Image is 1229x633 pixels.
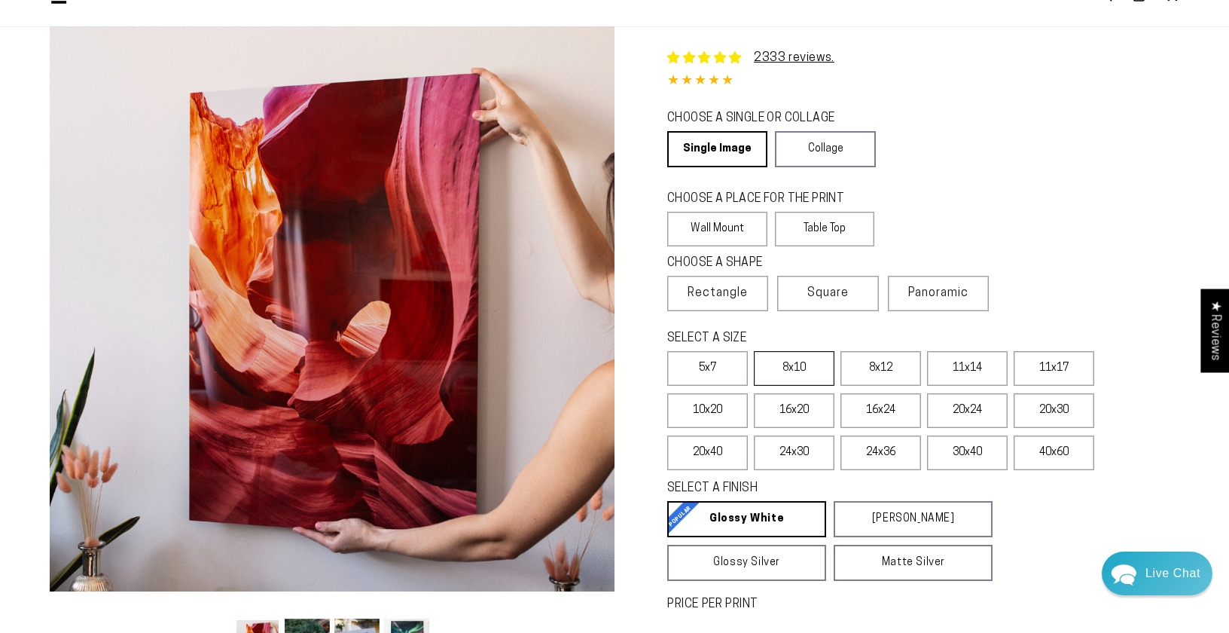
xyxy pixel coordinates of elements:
[667,330,968,347] legend: SELECT A SIZE
[908,287,968,299] span: Panoramic
[834,501,993,537] a: [PERSON_NAME]
[754,393,834,428] label: 16x20
[927,436,1008,470] label: 30x40
[840,351,921,386] label: 8x12
[775,212,875,246] label: Table Top
[688,284,748,302] span: Rectangle
[667,131,767,167] a: Single Image
[840,436,921,470] label: 24x36
[667,255,863,272] legend: CHOOSE A SHAPE
[1102,552,1212,595] div: Chat widget toggle
[667,212,767,246] label: Wall Mount
[667,110,862,127] legend: CHOOSE A SINGLE OR COLLAGE
[927,351,1008,386] label: 11x14
[1014,436,1094,470] label: 40x60
[1200,289,1229,372] div: Click to open Judge.me floating reviews tab
[840,393,921,428] label: 16x24
[754,52,834,64] a: 2333 reviews.
[667,545,826,581] a: Glossy Silver
[667,480,956,497] legend: SELECT A FINISH
[834,545,993,581] a: Matte Silver
[667,436,748,470] label: 20x40
[754,351,834,386] label: 8x10
[1014,393,1094,428] label: 20x30
[667,351,748,386] label: 5x7
[807,284,849,302] span: Square
[667,71,1179,93] div: 4.85 out of 5.0 stars
[775,131,875,167] a: Collage
[1145,552,1200,595] div: Contact Us Directly
[927,393,1008,428] label: 20x24
[667,596,1179,613] label: PRICE PER PRINT
[667,191,861,208] legend: CHOOSE A PLACE FOR THE PRINT
[667,501,826,537] a: Glossy White
[1014,351,1094,386] label: 11x17
[754,436,834,470] label: 24x30
[667,393,748,428] label: 10x20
